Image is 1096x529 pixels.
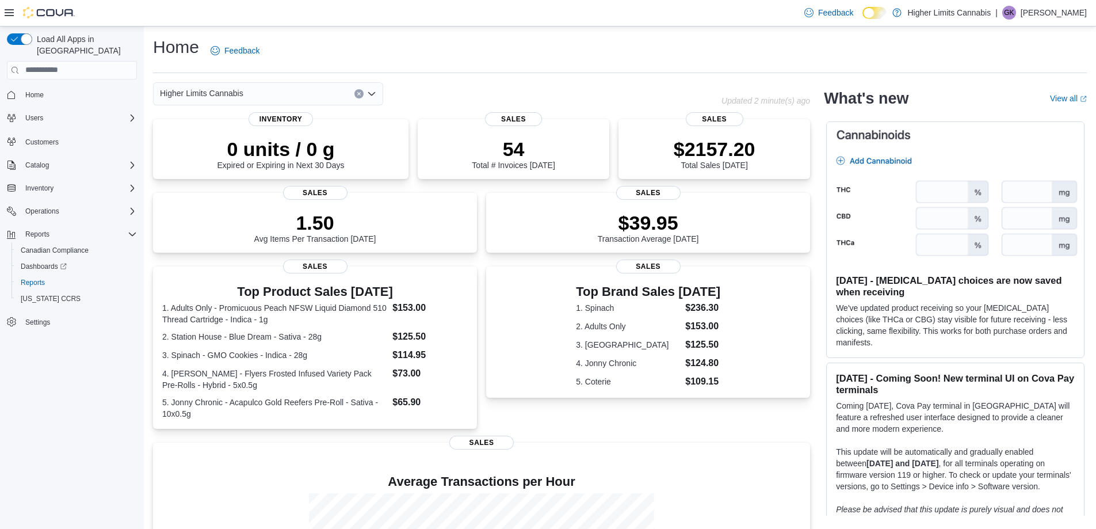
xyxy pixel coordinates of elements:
[2,180,142,196] button: Inventory
[12,258,142,275] a: Dashboards
[674,138,755,170] div: Total Sales [DATE]
[21,111,48,125] button: Users
[21,278,45,287] span: Reports
[12,291,142,307] button: [US_STATE] CCRS
[162,302,388,325] dt: 1. Adults Only - Promicuous Peach NFSW Liquid Diamond 510 Thread Cartridge - Indica - 1g
[576,339,681,351] dt: 3. [GEOGRAPHIC_DATA]
[2,314,142,330] button: Settings
[1050,94,1087,103] a: View allExternal link
[249,112,313,126] span: Inventory
[836,400,1075,435] p: Coming [DATE], Cova Pay terminal in [GEOGRAPHIC_DATA] will feature a refreshed user interface des...
[254,211,376,234] p: 1.50
[1002,6,1016,20] div: Greg Kazarian
[392,395,468,409] dd: $65.90
[392,367,468,380] dd: $73.00
[21,262,67,271] span: Dashboards
[367,89,376,98] button: Open list of options
[217,138,345,161] p: 0 units / 0 g
[162,368,388,391] dt: 4. [PERSON_NAME] - Flyers Frosted Infused Variety Pack Pre-Rolls - Hybrid - 5x0.5g
[674,138,755,161] p: $2157.20
[25,318,50,327] span: Settings
[392,330,468,344] dd: $125.50
[598,211,699,234] p: $39.95
[598,211,699,243] div: Transaction Average [DATE]
[836,275,1075,298] h3: [DATE] - [MEDICAL_DATA] choices are now saved when receiving
[21,294,81,303] span: [US_STATE] CCRS
[616,186,681,200] span: Sales
[16,260,137,273] span: Dashboards
[25,184,54,193] span: Inventory
[836,446,1075,492] p: This update will be automatically and gradually enabled between , for all terminals operating on ...
[224,45,259,56] span: Feedback
[32,33,137,56] span: Load All Apps in [GEOGRAPHIC_DATA]
[907,6,991,20] p: Higher Limits Cannabis
[21,181,137,195] span: Inventory
[392,348,468,362] dd: $114.95
[1004,6,1014,20] span: GK
[21,88,48,102] a: Home
[685,375,720,389] dd: $109.15
[866,459,938,468] strong: [DATE] and [DATE]
[862,7,887,19] input: Dark Mode
[25,138,59,147] span: Customers
[576,376,681,387] dt: 5. Coterie
[616,260,681,273] span: Sales
[162,397,388,420] dt: 5. Jonny Chronic - Acapulco Gold Reefers Pre-Roll - Sativa - 10x0.5g
[16,292,137,306] span: Washington CCRS
[1080,96,1087,102] svg: External link
[16,292,85,306] a: [US_STATE] CCRS
[25,90,44,100] span: Home
[21,158,137,172] span: Catalog
[862,19,863,20] span: Dark Mode
[162,475,801,489] h4: Average Transactions per Hour
[21,181,58,195] button: Inventory
[485,112,543,126] span: Sales
[21,315,55,329] a: Settings
[21,111,137,125] span: Users
[686,112,743,126] span: Sales
[576,285,720,299] h3: Top Brand Sales [DATE]
[576,302,681,314] dt: 1. Spinach
[576,321,681,332] dt: 2. Adults Only
[25,207,59,216] span: Operations
[1021,6,1087,20] p: [PERSON_NAME]
[21,158,54,172] button: Catalog
[21,204,64,218] button: Operations
[21,315,137,329] span: Settings
[162,331,388,342] dt: 2. Station House - Blue Dream - Sativa - 28g
[12,275,142,291] button: Reports
[283,186,347,200] span: Sales
[818,7,853,18] span: Feedback
[354,89,364,98] button: Clear input
[23,7,75,18] img: Cova
[685,338,720,352] dd: $125.50
[162,285,468,299] h3: Top Product Sales [DATE]
[836,302,1075,348] p: We've updated product receiving so your [MEDICAL_DATA] choices (like THCa or CBG) stay visible fo...
[217,138,345,170] div: Expired or Expiring in Next 30 Days
[800,1,858,24] a: Feedback
[25,230,49,239] span: Reports
[16,243,137,257] span: Canadian Compliance
[21,204,137,218] span: Operations
[392,301,468,315] dd: $153.00
[836,505,1063,526] em: Please be advised that this update is purely visual and does not impact payment functionality.
[16,276,49,290] a: Reports
[206,39,264,62] a: Feedback
[2,86,142,103] button: Home
[685,319,720,333] dd: $153.00
[21,87,137,102] span: Home
[25,113,43,123] span: Users
[2,133,142,150] button: Customers
[472,138,555,170] div: Total # Invoices [DATE]
[16,260,71,273] a: Dashboards
[12,242,142,258] button: Canadian Compliance
[472,138,555,161] p: 54
[162,349,388,361] dt: 3. Spinach - GMO Cookies - Indica - 28g
[576,357,681,369] dt: 4. Jonny Chronic
[2,226,142,242] button: Reports
[283,260,347,273] span: Sales
[21,227,137,241] span: Reports
[836,372,1075,395] h3: [DATE] - Coming Soon! New terminal UI on Cova Pay terminals
[21,246,89,255] span: Canadian Compliance
[685,301,720,315] dd: $236.30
